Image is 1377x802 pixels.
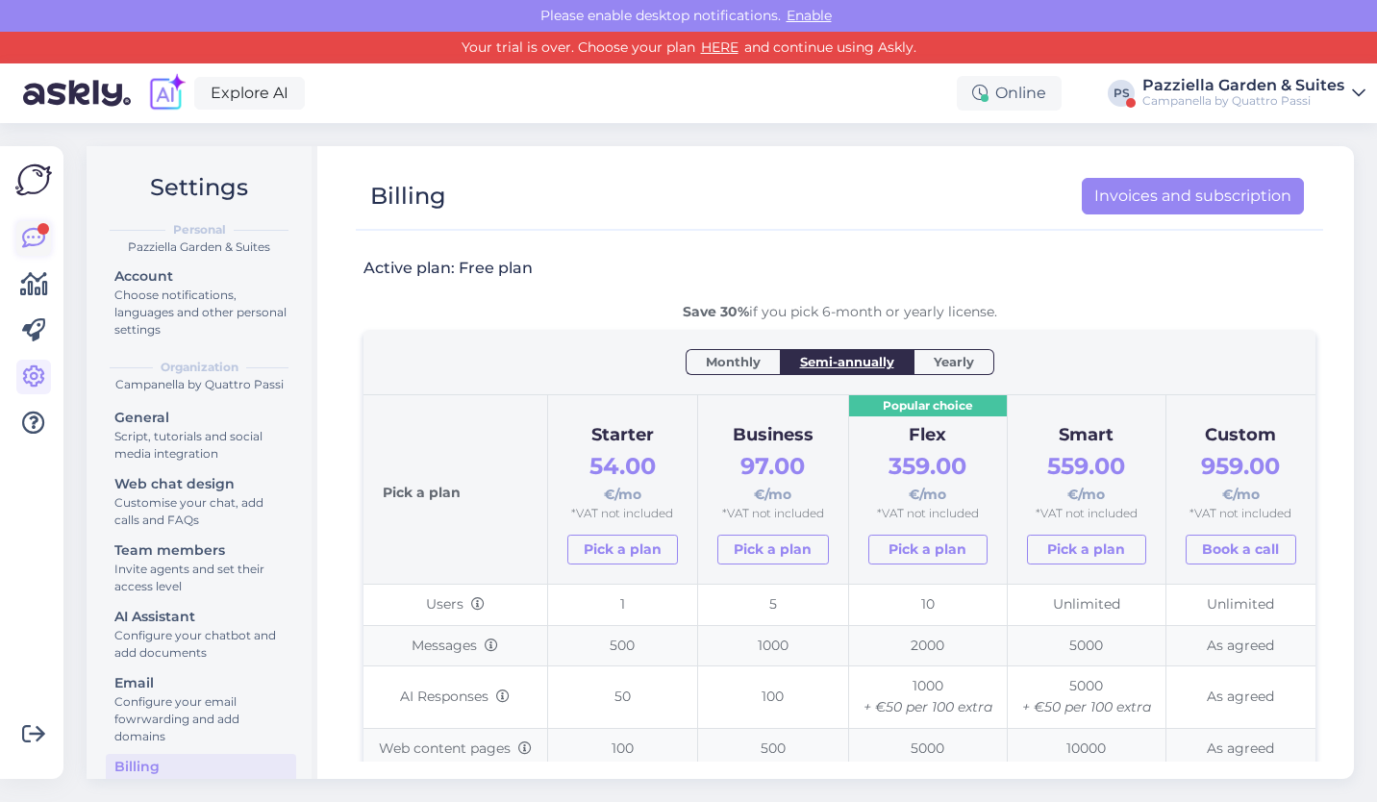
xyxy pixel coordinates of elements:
h2: Settings [102,169,296,206]
a: Web chat designCustomise your chat, add calls and FAQs [106,471,296,532]
td: As agreed [1165,666,1315,728]
td: Unlimited [1007,584,1165,625]
img: Askly Logo [15,162,52,198]
div: Pazziella Garden & Suites [1142,78,1344,93]
a: GeneralScript, tutorials and social media integration [106,405,296,465]
button: Book a call [1186,535,1296,564]
div: *VAT not included [717,505,828,523]
td: 1000 [698,625,848,666]
i: + €50 per 100 extra [1022,698,1151,715]
div: Customise your chat, add calls and FAQs [114,494,288,529]
div: Script, tutorials and social media integration [114,428,288,463]
div: Web chat design [114,474,288,494]
td: As agreed [1165,728,1315,769]
div: €/mo [567,448,678,505]
div: Campanella by Quattro Passi [102,376,296,393]
span: 959.00 [1201,452,1280,480]
b: Save 30% [683,303,749,320]
a: Pick a plan [1027,535,1146,564]
a: Pazziella Garden & SuitesCampanella by Quattro Passi [1142,78,1365,109]
div: Online [957,76,1062,111]
span: Semi-annually [800,352,894,371]
td: Web content pages [363,728,547,769]
div: Team members [114,540,288,561]
div: Smart [1027,422,1146,449]
td: 500 [698,728,848,769]
b: Personal [173,221,226,238]
td: 100 [698,666,848,728]
td: 1000 [848,666,1007,728]
a: Explore AI [194,77,305,110]
div: *VAT not included [1027,505,1146,523]
td: As agreed [1165,625,1315,666]
a: EmailConfigure your email fowrwarding and add domains [106,670,296,748]
td: 500 [547,625,697,666]
div: General [114,408,288,428]
div: €/mo [868,448,988,505]
span: Monthly [706,352,761,371]
td: 5000 [848,728,1007,769]
div: *VAT not included [868,505,988,523]
td: AI Responses [363,666,547,728]
a: Pick a plan [868,535,988,564]
div: Business [717,422,828,449]
div: Invite agents and set their access level [114,561,288,595]
div: *VAT not included [567,505,678,523]
div: Custom [1186,422,1296,449]
td: 100 [547,728,697,769]
a: Pick a plan [717,535,828,564]
div: Account [114,266,288,287]
div: Pazziella Garden & Suites [102,238,296,256]
div: Starter [567,422,678,449]
span: 97.00 [740,452,805,480]
td: 5000 [1007,625,1165,666]
div: Pick a plan [383,414,528,564]
td: 10000 [1007,728,1165,769]
a: HERE [695,38,744,56]
div: €/mo [1027,448,1146,505]
div: Choose notifications, languages and other personal settings [114,287,288,338]
div: *VAT not included [1186,505,1296,523]
td: Unlimited [1165,584,1315,625]
div: €/mo [1186,448,1296,505]
span: 54.00 [589,452,656,480]
span: 359.00 [889,452,966,480]
img: explore-ai [146,73,187,113]
div: Popular choice [849,395,1007,417]
div: PS [1108,80,1135,107]
div: Configure your email fowrwarding and add domains [114,693,288,745]
div: Campanella by Quattro Passi [1142,93,1344,109]
div: Flex [868,422,988,449]
a: Team membersInvite agents and set their access level [106,538,296,598]
a: Pick a plan [567,535,678,564]
td: Users [363,584,547,625]
span: Yearly [934,352,974,371]
div: Email [114,673,288,693]
td: 5 [698,584,848,625]
span: 559.00 [1047,452,1125,480]
div: Billing [114,757,288,777]
b: Organization [161,359,238,376]
td: 10 [848,584,1007,625]
div: if you pick 6-month or yearly license. [363,302,1315,322]
div: €/mo [717,448,828,505]
h3: Active plan: Free plan [363,258,533,279]
a: AI AssistantConfigure your chatbot and add documents [106,604,296,664]
span: Enable [781,7,838,24]
i: + €50 per 100 extra [864,698,992,715]
div: AI Assistant [114,607,288,627]
td: 50 [547,666,697,728]
td: 5000 [1007,666,1165,728]
div: Billing [370,178,446,214]
td: 2000 [848,625,1007,666]
td: 1 [547,584,697,625]
div: Configure your chatbot and add documents [114,627,288,662]
td: Messages [363,625,547,666]
a: Invoices and subscription [1082,178,1304,214]
a: AccountChoose notifications, languages and other personal settings [106,263,296,341]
